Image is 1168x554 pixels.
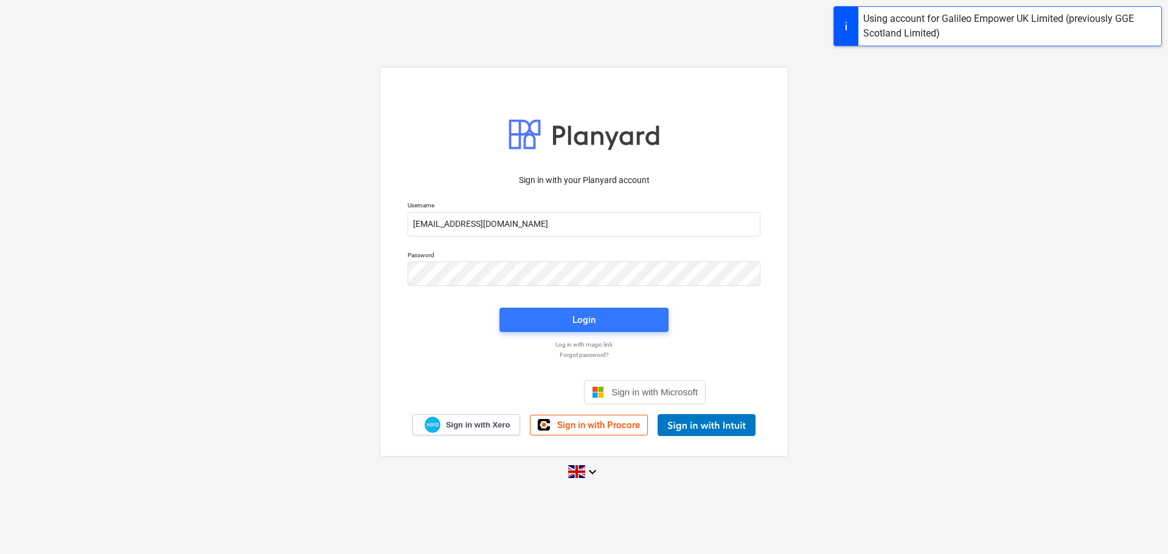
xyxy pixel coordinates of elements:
[499,308,669,332] button: Login
[611,387,698,397] span: Sign in with Microsoft
[592,386,604,398] img: Microsoft logo
[408,251,760,261] p: Password
[408,201,760,212] p: Username
[401,341,766,348] a: Log in with magic link
[530,415,648,435] a: Sign in with Procore
[412,414,521,435] a: Sign in with Xero
[425,417,440,433] img: Xero logo
[408,212,760,237] input: Username
[446,420,510,431] span: Sign in with Xero
[557,420,640,431] span: Sign in with Procore
[401,351,766,359] a: Forgot password?
[572,312,596,328] div: Login
[456,379,580,406] iframe: Sign in with Google Button
[408,174,760,187] p: Sign in with your Planyard account
[863,12,1156,41] div: Using account for Galileo Empower UK Limited (previously GGE Scotland Limited)
[585,465,600,479] i: keyboard_arrow_down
